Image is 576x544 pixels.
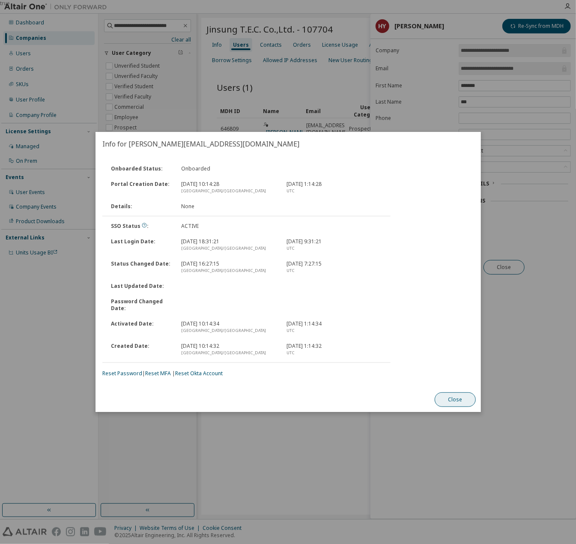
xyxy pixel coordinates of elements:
div: [DATE] 7:27:15 [281,260,387,274]
div: [DATE] 1:14:28 [281,181,387,194]
div: Details : [106,203,176,210]
div: [DATE] 9:31:21 [281,238,387,252]
div: SSO Status : [106,223,176,230]
button: Close [435,392,476,407]
h2: Info for [PERSON_NAME][EMAIL_ADDRESS][DOMAIN_NAME] [96,132,481,156]
div: Onboarded [176,165,281,172]
div: [DATE] 1:14:34 [281,320,387,334]
div: [DATE] 18:31:21 [176,238,281,252]
div: UTC [287,188,382,194]
div: [DATE] 10:14:34 [176,320,281,334]
div: [GEOGRAPHIC_DATA]/[GEOGRAPHIC_DATA] [181,327,276,334]
div: | | [102,370,391,377]
div: [GEOGRAPHIC_DATA]/[GEOGRAPHIC_DATA] [181,267,276,274]
div: Onboarded Status : [106,165,176,172]
div: [GEOGRAPHIC_DATA]/[GEOGRAPHIC_DATA] [181,350,276,356]
a: Reset Password [102,370,142,377]
div: [DATE] 10:14:28 [176,181,281,194]
div: UTC [287,327,382,334]
div: Status Changed Date : [106,260,176,274]
div: UTC [287,350,382,356]
div: ACTIVE [176,223,281,230]
a: Reset MFA [145,370,171,377]
div: [GEOGRAPHIC_DATA]/[GEOGRAPHIC_DATA] [181,188,276,194]
div: [DATE] 10:14:32 [176,343,281,356]
div: Activated Date : [106,320,176,334]
a: Reset Okta Account [175,370,223,377]
div: UTC [287,267,382,274]
div: [GEOGRAPHIC_DATA]/[GEOGRAPHIC_DATA] [181,245,276,252]
div: None [176,203,281,210]
div: [DATE] 1:14:32 [281,343,387,356]
div: Portal Creation Date : [106,181,176,194]
div: UTC [287,245,382,252]
div: Last Login Date : [106,238,176,252]
div: [DATE] 16:27:15 [176,260,281,274]
div: Created Date : [106,343,176,356]
div: Password Changed Date : [106,298,176,312]
div: Last Updated Date : [106,283,176,290]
